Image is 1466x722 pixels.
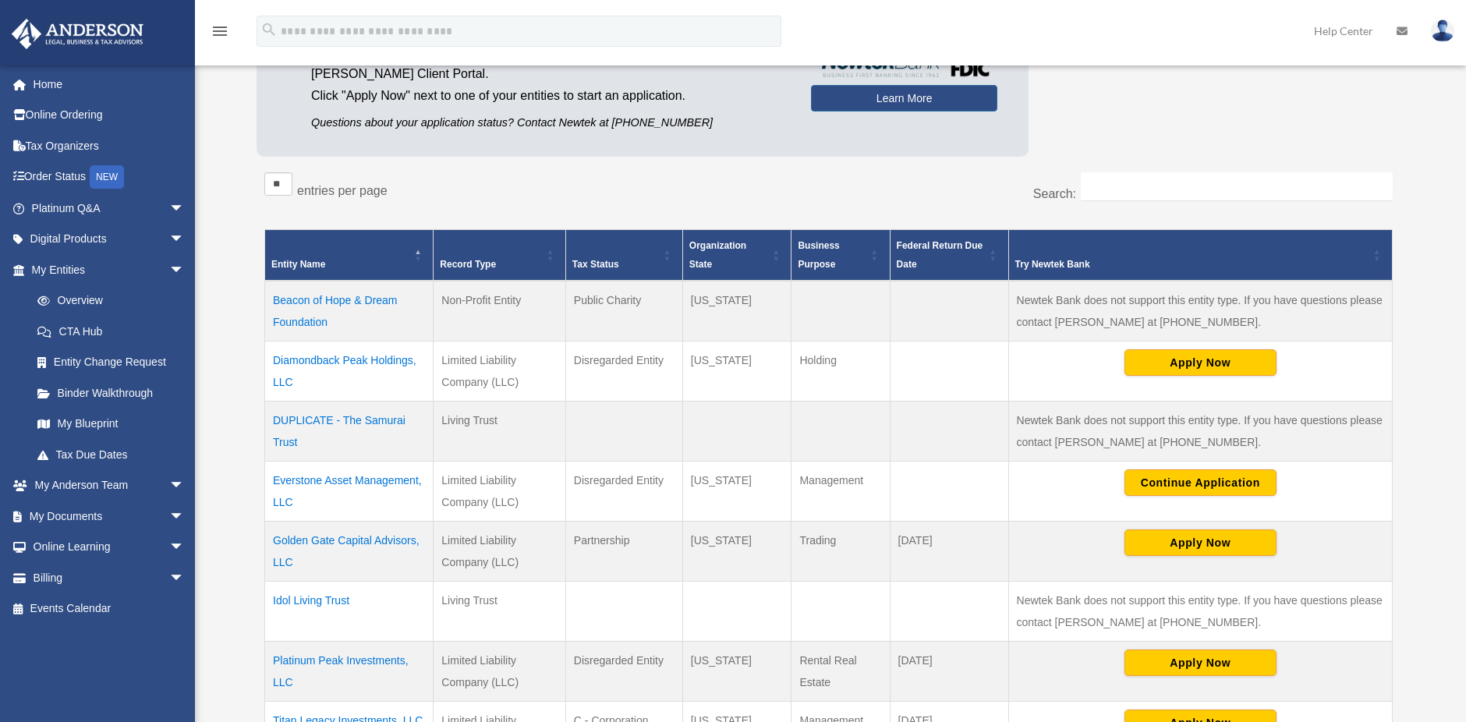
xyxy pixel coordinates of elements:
td: Limited Liability Company (LLC) [434,342,566,402]
th: Try Newtek Bank : Activate to sort [1008,230,1392,281]
td: Diamondback Peak Holdings, LLC [265,342,434,402]
th: Record Type: Activate to sort [434,230,566,281]
span: arrow_drop_down [169,254,200,286]
a: Online Learningarrow_drop_down [11,532,208,563]
td: [US_STATE] [682,342,791,402]
td: [US_STATE] [682,522,791,582]
td: Disregarded Entity [565,462,682,522]
label: Search: [1033,187,1076,200]
td: Newtek Bank does not support this entity type. If you have questions please contact [PERSON_NAME]... [1008,582,1392,642]
a: Events Calendar [11,593,208,625]
a: Tax Due Dates [22,439,200,470]
label: entries per page [297,184,388,197]
td: Living Trust [434,582,566,642]
a: My Blueprint [22,409,200,440]
td: Platinum Peak Investments, LLC [265,642,434,702]
th: Federal Return Due Date: Activate to sort [890,230,1008,281]
span: arrow_drop_down [169,224,200,256]
td: Partnership [565,522,682,582]
td: [DATE] [890,522,1008,582]
span: Tax Status [572,259,619,270]
span: arrow_drop_down [169,532,200,564]
img: Anderson Advisors Platinum Portal [7,19,148,49]
td: Management [791,462,890,522]
th: Entity Name: Activate to invert sorting [265,230,434,281]
a: Digital Productsarrow_drop_down [11,224,208,255]
td: Limited Liability Company (LLC) [434,522,566,582]
img: User Pic [1431,19,1454,42]
th: Business Purpose: Activate to sort [791,230,890,281]
td: Idol Living Trust [265,582,434,642]
td: Disregarded Entity [565,642,682,702]
p: Click "Apply Now" next to one of your entities to start an application. [311,85,788,107]
button: Continue Application [1124,469,1277,496]
th: Tax Status: Activate to sort [565,230,682,281]
a: Platinum Q&Aarrow_drop_down [11,193,208,224]
td: [US_STATE] [682,642,791,702]
a: Learn More [811,85,997,111]
a: menu [211,27,229,41]
a: Order StatusNEW [11,161,208,193]
span: Federal Return Due Date [897,240,983,270]
span: Business Purpose [798,240,839,270]
span: arrow_drop_down [169,193,200,225]
td: Disregarded Entity [565,342,682,402]
td: Golden Gate Capital Advisors, LLC [265,522,434,582]
div: NEW [90,165,124,189]
a: My Entitiesarrow_drop_down [11,254,200,285]
span: Record Type [440,259,496,270]
a: My Documentsarrow_drop_down [11,501,208,532]
th: Organization State: Activate to sort [682,230,791,281]
td: Newtek Bank does not support this entity type. If you have questions please contact [PERSON_NAME]... [1008,402,1392,462]
td: Newtek Bank does not support this entity type. If you have questions please contact [PERSON_NAME]... [1008,281,1392,342]
i: menu [211,22,229,41]
a: Home [11,69,208,100]
td: Limited Liability Company (LLC) [434,642,566,702]
i: search [260,21,278,38]
td: Non-Profit Entity [434,281,566,342]
p: Questions about your application status? Contact Newtek at [PHONE_NUMBER] [311,113,788,133]
td: [US_STATE] [682,462,791,522]
td: [US_STATE] [682,281,791,342]
a: Tax Organizers [11,130,208,161]
span: arrow_drop_down [169,562,200,594]
a: CTA Hub [22,316,200,347]
span: arrow_drop_down [169,501,200,533]
div: Try Newtek Bank [1015,255,1369,274]
span: Organization State [689,240,746,270]
span: arrow_drop_down [169,470,200,502]
span: Entity Name [271,259,325,270]
button: Apply Now [1124,529,1277,556]
td: Living Trust [434,402,566,462]
td: Trading [791,522,890,582]
a: Overview [22,285,193,317]
td: Limited Liability Company (LLC) [434,462,566,522]
td: [DATE] [890,642,1008,702]
td: Beacon of Hope & Dream Foundation [265,281,434,342]
td: Holding [791,342,890,402]
td: Public Charity [565,281,682,342]
td: DUPLICATE - The Samurai Trust [265,402,434,462]
a: My Anderson Teamarrow_drop_down [11,470,208,501]
a: Entity Change Request [22,347,200,378]
a: Binder Walkthrough [22,377,200,409]
button: Apply Now [1124,349,1277,376]
a: Online Ordering [11,100,208,131]
button: Apply Now [1124,649,1277,676]
a: Billingarrow_drop_down [11,562,208,593]
td: Everstone Asset Management, LLC [265,462,434,522]
td: Rental Real Estate [791,642,890,702]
